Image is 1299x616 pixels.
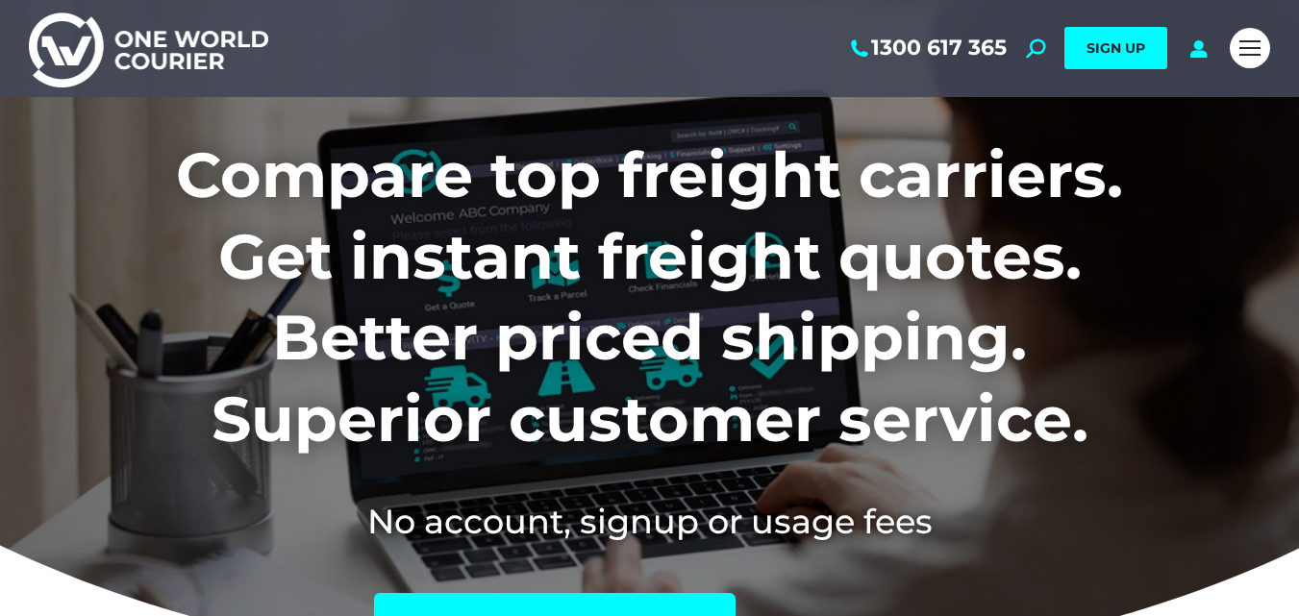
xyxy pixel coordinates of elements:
h2: No account, signup or usage fees [49,498,1250,545]
a: SIGN UP [1064,27,1167,69]
a: 1300 617 365 [847,36,1007,61]
a: Mobile menu icon [1230,28,1270,68]
img: One World Courier [29,10,268,87]
span: SIGN UP [1087,39,1145,57]
h1: Compare top freight carriers. Get instant freight quotes. Better priced shipping. Superior custom... [49,135,1250,459]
